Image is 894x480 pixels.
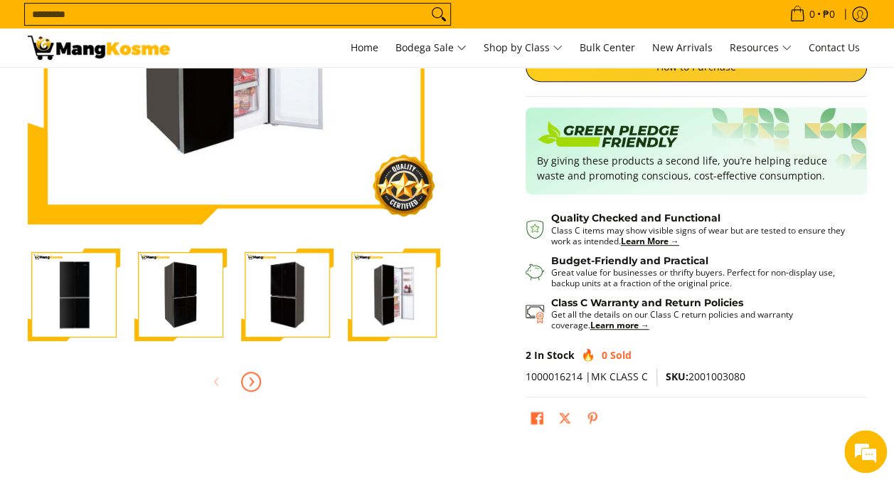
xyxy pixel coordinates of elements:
[621,235,679,247] a: Learn More →
[807,9,817,19] span: 0
[527,408,547,432] a: Share on Facebook
[395,39,467,57] span: Bodega Sale
[427,4,450,25] button: Search
[551,254,708,267] strong: Budget-Friendly and Practical
[551,212,720,224] strong: Quality Checked and Functional
[573,28,642,67] a: Bulk Center
[235,366,267,397] button: Next
[602,348,607,362] span: 0
[526,370,648,383] span: 1000016214 |MK CLASS C
[28,250,120,340] img: Condura 16.5 Cu. Ft. No Frost, Multi-Door Inverter Refrigerator, Black Glass CFD-522i (Class C)-1
[666,370,688,383] span: SKU:
[351,41,378,54] span: Home
[477,28,570,67] a: Shop by Class
[233,7,267,41] div: Minimize live chat window
[802,28,867,67] a: Contact Us
[809,41,860,54] span: Contact Us
[723,28,799,67] a: Resources
[580,41,635,54] span: Bulk Center
[134,250,227,340] img: Condura 16.5 Cu. Ft. No Frost, Multi-Door Inverter Refrigerator, Black Glass CFD-522i (Class C)-2
[590,319,649,331] a: Learn more →
[555,408,575,432] a: Post on X
[30,147,248,291] span: We are offline. Please leave us a message.
[821,9,837,19] span: ₱0
[348,250,440,340] img: Condura 16.5 Cu. Ft. No Frost, Multi-Door Inverter Refrigerator, Black Glass CFD-522i (Class C)-4
[666,370,745,383] span: 2001003080
[652,41,713,54] span: New Arrivals
[208,375,258,394] em: Submit
[537,153,856,183] p: By giving these products a second life, you’re helping reduce waste and promoting conscious, cost...
[388,28,474,67] a: Bodega Sale
[730,39,792,57] span: Resources
[645,28,720,67] a: New Arrivals
[28,36,170,60] img: Condura 16.5 Cu. Ft. Multi-Door Inverter Ref (Class C) l Mang Kosme
[484,39,563,57] span: Shop by Class
[184,28,867,67] nav: Main Menu
[785,6,839,22] span: •
[534,348,575,362] span: In Stock
[551,309,853,330] p: Get all the details on our Class C return policies and warranty coverage.
[551,225,853,246] p: Class C items may show visible signs of wear but are tested to ensure they work as intended.
[551,296,743,309] strong: Class C Warranty and Return Policies
[526,348,531,362] span: 2
[582,408,602,432] a: Pin on Pinterest
[610,348,632,362] span: Sold
[551,267,853,288] p: Great value for businesses or thrifty buyers. Perfect for non-display use, backup units at a frac...
[344,28,385,67] a: Home
[74,80,239,98] div: Leave a message
[7,325,271,375] textarea: Type your message and click 'Submit'
[241,250,334,340] img: Condura 16.5 Cu. Ft. No Frost, Multi-Door Inverter Refrigerator, Black Glass CFD-522i (Class C)-3
[537,119,679,153] img: Badge sustainability green pledge friendly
